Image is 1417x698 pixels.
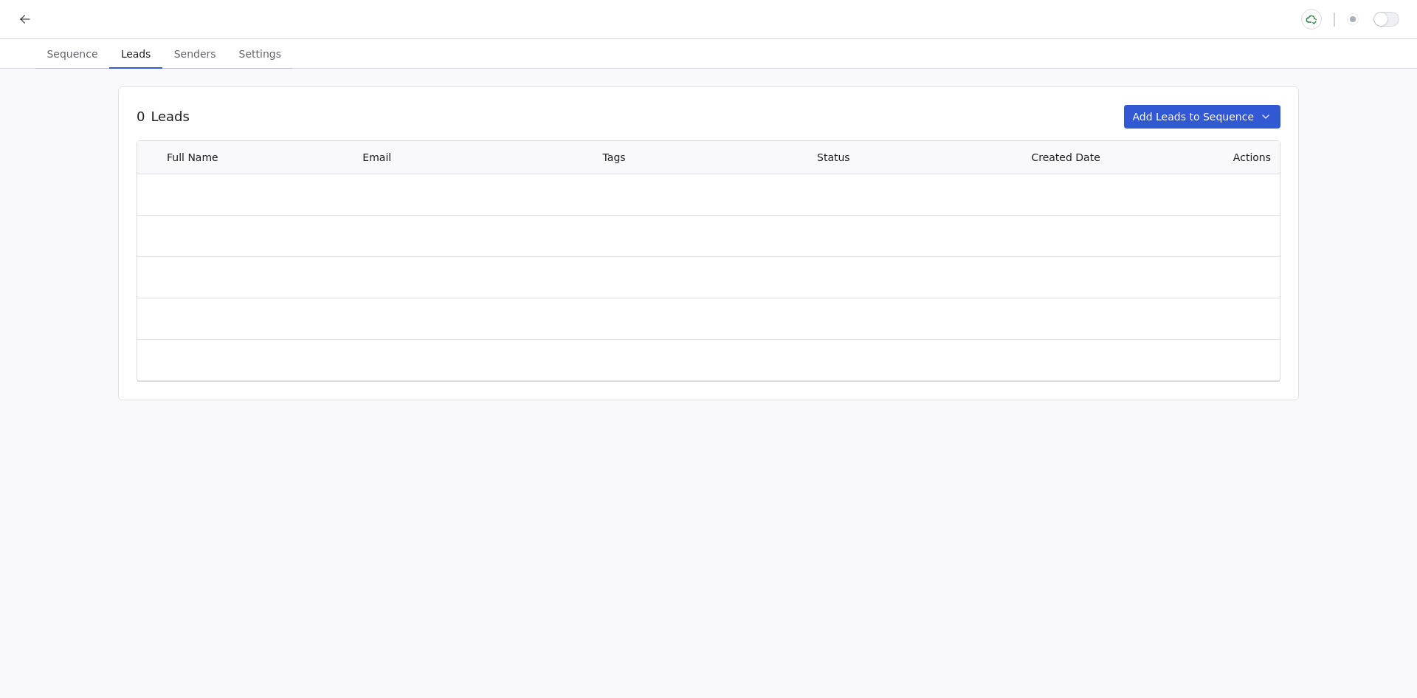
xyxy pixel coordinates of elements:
span: Settings [233,44,287,64]
span: Leads [115,44,156,64]
span: Full Name [167,150,218,165]
span: Actions [1233,151,1271,163]
span: 0 [137,107,145,126]
span: Tags [603,151,626,163]
button: Add Leads to Sequence [1124,105,1281,129]
span: Leads [151,107,189,126]
span: Sequence [41,44,103,64]
span: Created Date [1031,151,1100,163]
span: Email [362,151,391,163]
span: Status [817,151,850,163]
span: Senders [168,44,222,64]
